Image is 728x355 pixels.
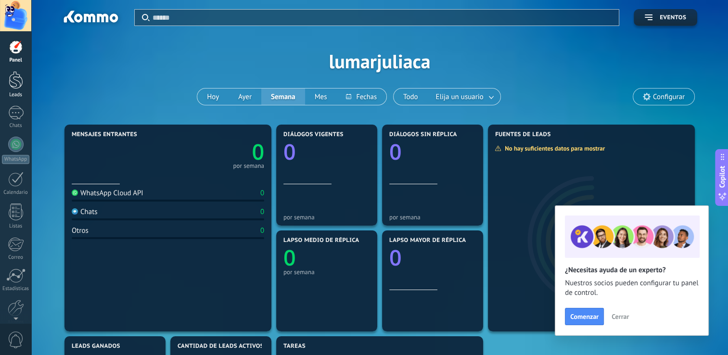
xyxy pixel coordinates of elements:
div: Correo [2,254,30,261]
div: Calendario [2,190,30,196]
img: WhatsApp Cloud API [72,190,78,196]
span: Configurar [653,93,685,101]
h2: ¿Necesitas ayuda de un experto? [565,266,699,275]
span: Elija un usuario [434,90,485,103]
text: 0 [389,137,402,166]
div: 0 [260,189,264,198]
span: Diálogos sin réplica [389,131,457,138]
div: por semana [233,164,264,168]
button: Hoy [197,89,229,105]
button: Todo [394,89,428,105]
text: 0 [252,137,264,166]
div: por semana [283,214,370,221]
button: Cerrar [607,309,633,324]
button: Elija un usuario [428,89,500,105]
div: por semana [389,214,476,221]
span: Mensajes entrantes [72,131,137,138]
span: Tareas [283,343,306,350]
div: por semana [283,268,370,276]
text: 0 [389,243,402,272]
div: No hay suficientes datos para mostrar [495,144,612,152]
text: 0 [283,243,296,272]
div: WhatsApp [2,155,29,164]
span: Fuentes de leads [495,131,551,138]
span: Comenzar [570,313,599,320]
span: Lapso mayor de réplica [389,237,466,244]
div: 0 [260,226,264,235]
div: Listas [2,223,30,229]
text: 0 [283,137,296,166]
button: Eventos [634,9,697,26]
img: Chats [72,208,78,215]
span: Lapso medio de réplica [283,237,359,244]
div: Chats [2,123,30,129]
div: WhatsApp Cloud API [72,189,143,198]
button: Semana [261,89,305,105]
div: Leads [2,92,30,98]
button: Mes [305,89,337,105]
div: Panel [2,57,30,63]
span: Cantidad de leads activos [178,343,264,350]
span: Diálogos vigentes [283,131,344,138]
button: Ayer [229,89,261,105]
div: 0 [260,207,264,216]
span: Leads ganados [72,343,120,350]
div: Chats [72,207,98,216]
div: Otros [72,226,89,235]
a: 0 [168,137,264,166]
span: Cerrar [612,313,629,320]
button: Comenzar [565,308,604,325]
span: Eventos [660,14,686,21]
div: Estadísticas [2,286,30,292]
button: Fechas [336,89,386,105]
span: Copilot [717,166,727,188]
span: Nuestros socios pueden configurar tu panel de control. [565,279,699,298]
